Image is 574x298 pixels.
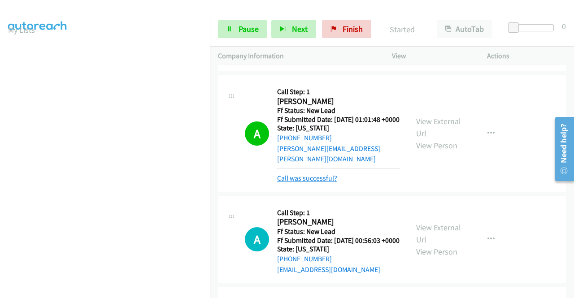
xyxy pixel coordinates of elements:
a: View External Url [416,116,461,138]
iframe: Resource Center [548,113,574,185]
p: Started [383,23,421,35]
a: View Person [416,140,457,151]
h5: Call Step: 1 [277,208,400,217]
a: Pause [218,20,267,38]
div: Delay between calls (in seconds) [513,24,554,31]
a: My Lists [8,25,35,35]
a: Finish [322,20,371,38]
h2: [PERSON_NAME] [277,96,397,107]
div: The call is yet to be attempted [245,227,269,251]
button: Next [271,20,316,38]
a: [PERSON_NAME][EMAIL_ADDRESS][PERSON_NAME][DOMAIN_NAME] [277,144,380,164]
h5: State: [US_STATE] [277,245,400,254]
p: Company Information [218,51,376,61]
p: View [392,51,471,61]
h5: Ff Status: New Lead [277,106,400,115]
div: 0 [562,20,566,32]
h5: Ff Submitted Date: [DATE] 00:56:03 +0000 [277,236,400,245]
a: [EMAIL_ADDRESS][DOMAIN_NAME] [277,265,380,274]
h1: A [245,121,269,146]
h2: [PERSON_NAME] [277,217,397,227]
a: View External Url [416,222,461,245]
span: Next [292,24,308,34]
button: AutoTab [437,20,492,38]
h5: Ff Status: New Lead [277,227,400,236]
h1: A [245,227,269,251]
a: [PHONE_NUMBER] [277,134,332,142]
a: [PHONE_NUMBER] [277,255,332,263]
a: View Person [416,246,457,257]
h5: Call Step: 1 [277,87,400,96]
h5: State: [US_STATE] [277,124,400,133]
h5: Ff Submitted Date: [DATE] 01:01:48 +0000 [277,115,400,124]
span: Finish [343,24,363,34]
span: Pause [239,24,259,34]
p: Actions [487,51,566,61]
a: Call was successful? [277,174,337,182]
